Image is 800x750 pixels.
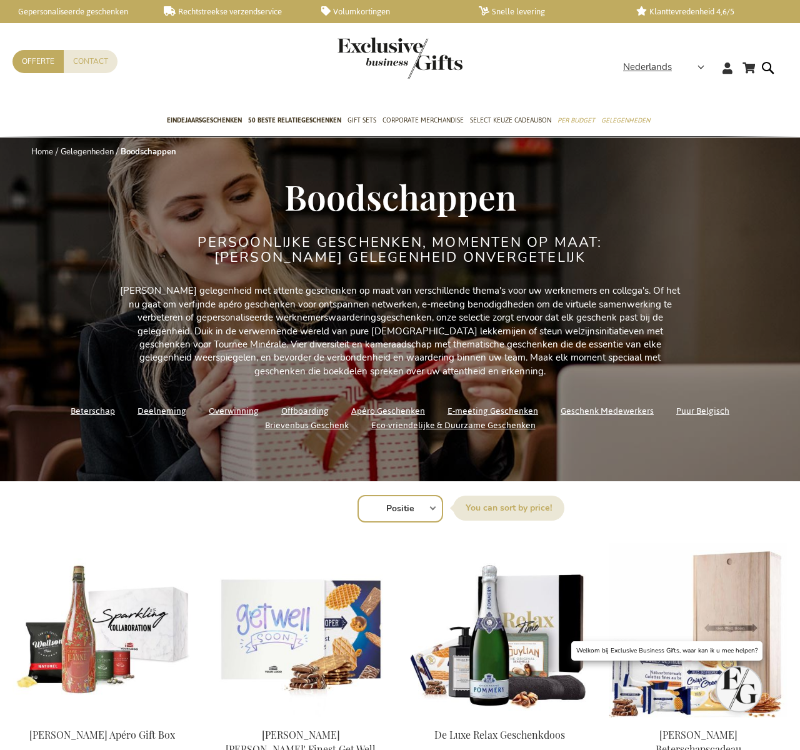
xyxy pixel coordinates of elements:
a: Geschenk Medewerkers [561,402,654,419]
img: Exclusive Business gifts logo [337,37,462,79]
a: Rechtstreekse verzendservice [164,6,301,17]
a: Offerte [12,50,64,73]
span: Eindejaarsgeschenken [167,114,242,127]
a: Contact [64,50,117,73]
a: Gepersonaliseerde geschenken [6,6,144,17]
a: [PERSON_NAME] Apéro Gift Box [29,728,175,741]
a: Gift Sets [347,106,376,137]
img: Dame Jeanne Biermocktail Apéro Gift Box [12,542,191,717]
a: Select Keuze Cadeaubon [470,106,551,137]
img: Jules Destrooper Get Well Comforts [609,542,787,717]
span: Corporate Merchandise [382,114,464,127]
a: Brievenbus Geschenk [265,417,349,434]
span: Per Budget [557,114,595,127]
label: Sorteer op [453,496,564,521]
span: Select Keuze Cadeaubon [470,114,551,127]
a: Volumkortingen [321,6,459,17]
a: Klanttevredenheid 4,6/5 [636,6,774,17]
a: Jules Destrooper Jules' Finest Get Well Soon Gift Box [211,712,390,724]
img: Jules Destrooper Jules' Finest Get Well Soon Gift Box [211,542,390,717]
span: Gelegenheden [601,114,650,127]
a: Gelegenheden [601,106,650,137]
a: Home [31,146,53,157]
a: The Luxury Relax Gift Box [410,712,589,724]
span: Gift Sets [347,114,376,127]
a: Snelle levering [479,6,616,17]
span: Boodschappen [284,173,516,219]
a: Eindejaarsgeschenken [167,106,242,137]
a: Offboarding [281,402,329,419]
a: 50 beste relatiegeschenken [248,106,341,137]
a: Overwinning [209,402,259,419]
img: The Luxury Relax Gift Box [410,542,589,717]
strong: Boodschappen [121,146,176,157]
a: store logo [337,37,400,79]
h2: Persoonlijke geschenken, momenten op maat: [PERSON_NAME] gelegenheid onvergetelijk [166,235,634,265]
a: Deelneming [137,402,186,419]
a: Puur Belgisch [676,402,729,419]
span: Nederlands [623,60,672,74]
p: [PERSON_NAME] gelegenheid met attente geschenken op maat van verschillende thema's voor uw werkne... [119,284,681,378]
a: Per Budget [557,106,595,137]
a: Dame Jeanne Biermocktail Apéro Gift Box [12,712,191,724]
a: E-meeting Geschenken [447,402,538,419]
a: Corporate Merchandise [382,106,464,137]
a: Jules Destrooper Get Well Comforts [609,712,787,724]
span: 50 beste relatiegeschenken [248,114,341,127]
a: Eco-vriendelijke & Duurzame Geschenken [371,417,536,434]
a: Gelegenheden [61,146,114,157]
a: Apéro Geschenken [351,402,425,419]
a: Beterschap [71,402,115,419]
a: De Luxe Relax Geschenkdoos [434,728,565,741]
